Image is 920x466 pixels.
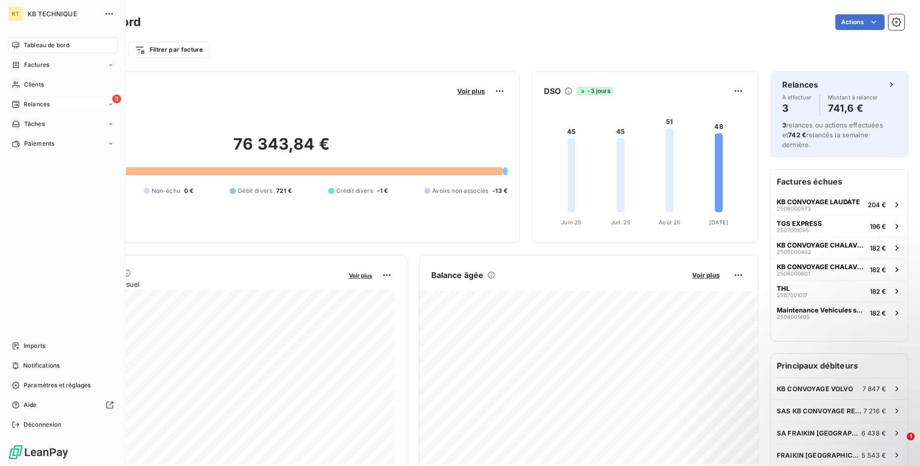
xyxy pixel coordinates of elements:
[782,94,812,100] span: À effectuer
[861,451,886,459] span: 5 543 €
[689,271,723,280] button: Voir plus
[492,186,508,195] span: -13 €
[870,287,886,295] span: 182 €
[723,371,920,439] iframe: Intercom notifications message
[184,186,193,195] span: 0 €
[835,14,885,30] button: Actions
[24,80,44,89] span: Clients
[377,186,388,195] span: -1 €
[152,186,180,195] span: Non-échu
[777,451,861,459] span: FRAIKIN [GEOGRAPHIC_DATA] MASSY
[771,237,908,258] button: KB CONVOYAGE CHALAVAN ET DUC2505000402182 €
[828,100,878,116] h4: 741,6 €
[870,309,886,317] span: 182 €
[868,201,886,209] span: 204 €
[777,271,810,277] span: 2506000601
[771,193,908,215] button: KB CONVOYAGE LAUDATE2506000573204 €
[544,85,561,97] h6: DSO
[870,244,886,252] span: 182 €
[828,94,878,100] span: Montant à relancer
[777,206,811,212] span: 2506000573
[112,94,121,103] span: 3
[777,306,866,314] span: Maintenance Vehicules sur Site
[771,302,908,323] button: Maintenance Vehicules sur Site2508001495182 €
[777,263,866,271] span: KB CONVOYAGE CHALAVAN ET DUC
[561,219,581,226] tspan: Juin 25
[782,121,883,149] span: relances ou actions effectuées et relancés la semaine dernière.
[24,342,45,350] span: Imports
[346,271,375,280] button: Voir plus
[457,87,485,95] span: Voir plus
[24,61,49,69] span: Factures
[777,284,790,292] span: THL
[8,6,24,22] div: KT
[24,381,91,390] span: Paramètres et réglages
[887,433,910,456] iframe: Intercom live chat
[777,241,866,249] span: KB CONVOYAGE CHALAVAN ET DUC
[576,87,613,95] span: -3 jours
[870,266,886,274] span: 182 €
[777,249,811,255] span: 2505000402
[777,314,810,320] span: 2508001495
[870,222,886,230] span: 196 €
[349,272,372,279] span: Voir plus
[238,186,272,195] span: Débit divers
[771,258,908,280] button: KB CONVOYAGE CHALAVAN ET DUC2506000601182 €
[8,444,69,460] img: Logo LeanPay
[788,131,806,139] span: 742 €
[431,269,484,281] h6: Balance âgée
[24,139,54,148] span: Paiements
[23,361,60,370] span: Notifications
[432,186,488,195] span: Avoirs non associés
[777,198,860,206] span: KB CONVOYAGE LAUDATE
[128,42,209,58] button: Filtrer par facture
[56,279,342,289] span: Chiffre d'affaires mensuel
[24,401,37,409] span: Aide
[24,120,45,128] span: Tâches
[782,79,818,91] h6: Relances
[454,87,488,95] button: Voir plus
[777,219,822,227] span: TGS EXPRESS
[771,170,908,193] h6: Factures échues
[611,219,631,226] tspan: Juil. 25
[28,10,98,18] span: KB TECHNIQUE
[276,186,292,195] span: 721 €
[782,100,812,116] h4: 3
[24,41,69,50] span: Tableau de bord
[8,397,118,413] a: Aide
[777,227,809,233] span: 2507001095
[771,215,908,237] button: TGS EXPRESS2507001095196 €
[56,134,508,164] h2: 76 343,84 €
[777,292,807,298] span: 2507001017
[659,219,680,226] tspan: Août 25
[709,219,728,226] tspan: [DATE]
[771,354,908,377] h6: Principaux débiteurs
[782,121,786,129] span: 3
[692,271,720,279] span: Voir plus
[907,433,915,440] span: 1
[24,420,62,429] span: Déconnexion
[336,186,373,195] span: Crédit divers
[24,100,50,109] span: Relances
[771,280,908,302] button: THL2507001017182 €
